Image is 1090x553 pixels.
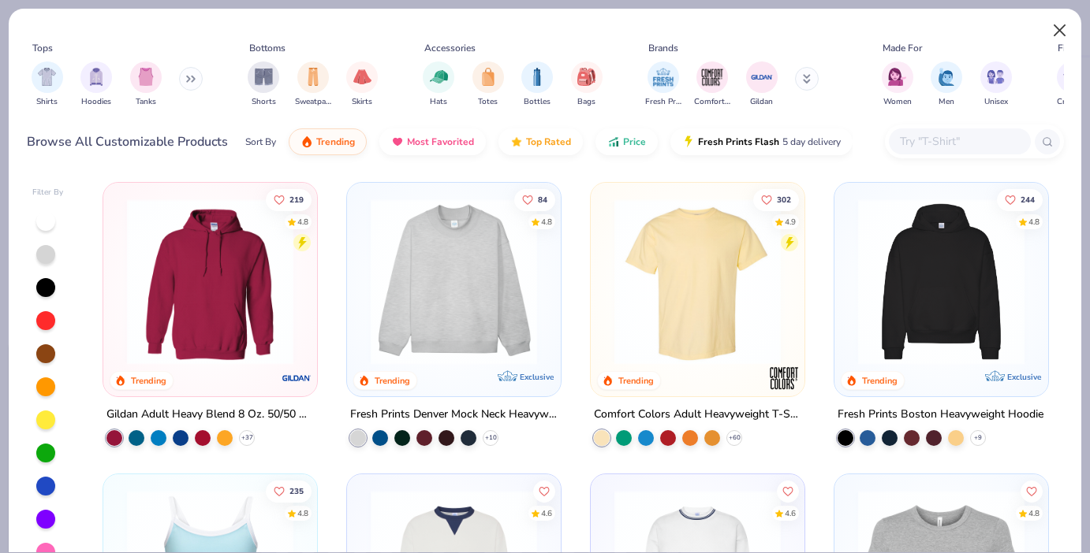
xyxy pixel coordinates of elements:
[300,135,313,148] img: trending.gif
[106,405,314,425] div: Gildan Adult Heavy Blend 8 Oz. 50/50 Hooded Sweatshirt
[939,96,954,108] span: Men
[838,405,1043,425] div: Fresh Prints Boston Heavyweight Hoodie
[682,135,695,148] img: flash.gif
[750,65,774,89] img: Gildan Image
[514,188,555,210] button: Like
[1045,16,1075,46] button: Close
[241,433,252,443] span: + 37
[538,195,547,203] span: 84
[938,68,955,86] img: Men Image
[746,61,778,108] div: filter for Gildan
[1057,96,1088,108] span: Cropped
[980,61,1012,108] button: filter button
[472,61,504,108] div: filter for Totes
[729,433,741,443] span: + 60
[1008,372,1042,382] span: Exclusive
[350,405,558,425] div: Fresh Prints Denver Mock Neck Heavyweight Sweatshirt
[295,61,331,108] button: filter button
[645,96,681,108] span: Fresh Prints
[698,135,779,148] span: Fresh Prints Flash
[423,61,454,108] div: filter for Hats
[480,68,497,86] img: Totes Image
[36,96,58,108] span: Shirts
[520,372,554,382] span: Exclusive
[782,133,841,151] span: 5 day delivery
[248,61,279,108] div: filter for Shorts
[255,68,273,86] img: Shorts Image
[430,96,447,108] span: Hats
[645,61,681,108] button: filter button
[265,188,311,210] button: Like
[571,61,603,108] div: filter for Bags
[541,216,552,228] div: 4.8
[304,68,322,86] img: Sweatpants Image
[521,61,553,108] div: filter for Bottles
[888,68,906,86] img: Women Image
[1021,481,1043,503] button: Like
[898,132,1020,150] input: Try "T-Shirt"
[595,128,658,155] button: Price
[577,68,595,86] img: Bags Image
[694,61,730,108] button: filter button
[119,199,301,365] img: 01756b78-01f6-4cc6-8d8a-3c30c1a0c8ac
[694,96,730,108] span: Comfort Colors
[521,61,553,108] button: filter button
[252,96,276,108] span: Shorts
[265,481,311,503] button: Like
[785,508,796,520] div: 4.6
[670,128,853,155] button: Fresh Prints Flash5 day delivery
[651,65,675,89] img: Fresh Prints Image
[289,488,303,495] span: 235
[1028,508,1040,520] div: 4.8
[32,187,64,199] div: Filter By
[430,68,448,86] img: Hats Image
[528,68,546,86] img: Bottles Image
[301,199,483,365] img: a164e800-7022-4571-a324-30c76f641635
[510,135,523,148] img: TopRated.gif
[38,68,56,86] img: Shirts Image
[746,61,778,108] button: filter button
[32,41,53,55] div: Tops
[281,362,312,394] img: Gildan logo
[249,41,286,55] div: Bottoms
[785,216,796,228] div: 4.9
[289,195,303,203] span: 219
[777,481,799,503] button: Like
[1021,195,1035,203] span: 244
[883,96,912,108] span: Women
[623,135,646,148] span: Price
[980,61,1012,108] div: filter for Unisex
[130,61,162,108] div: filter for Tanks
[882,61,913,108] div: filter for Women
[541,508,552,520] div: 4.6
[997,188,1043,210] button: Like
[984,96,1008,108] span: Unisex
[130,61,162,108] button: filter button
[594,405,801,425] div: Comfort Colors Adult Heavyweight T-Shirt
[850,199,1032,365] img: 91acfc32-fd48-4d6b-bdad-a4c1a30ac3fc
[524,96,551,108] span: Bottles
[526,135,571,148] span: Top Rated
[352,96,372,108] span: Skirts
[571,61,603,108] button: filter button
[768,362,800,394] img: Comfort Colors logo
[1063,68,1081,86] img: Cropped Image
[974,433,982,443] span: + 9
[498,128,583,155] button: Top Rated
[80,61,112,108] div: filter for Hoodies
[533,481,555,503] button: Like
[987,68,1005,86] img: Unisex Image
[478,96,498,108] span: Totes
[1057,61,1088,108] button: filter button
[931,61,962,108] button: filter button
[353,68,371,86] img: Skirts Image
[137,68,155,86] img: Tanks Image
[245,135,276,149] div: Sort By
[407,135,474,148] span: Most Favorited
[545,199,727,365] img: a90f7c54-8796-4cb2-9d6e-4e9644cfe0fe
[27,132,228,151] div: Browse All Customizable Products
[295,61,331,108] div: filter for Sweatpants
[694,61,730,108] div: filter for Comfort Colors
[700,65,724,89] img: Comfort Colors Image
[577,96,595,108] span: Bags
